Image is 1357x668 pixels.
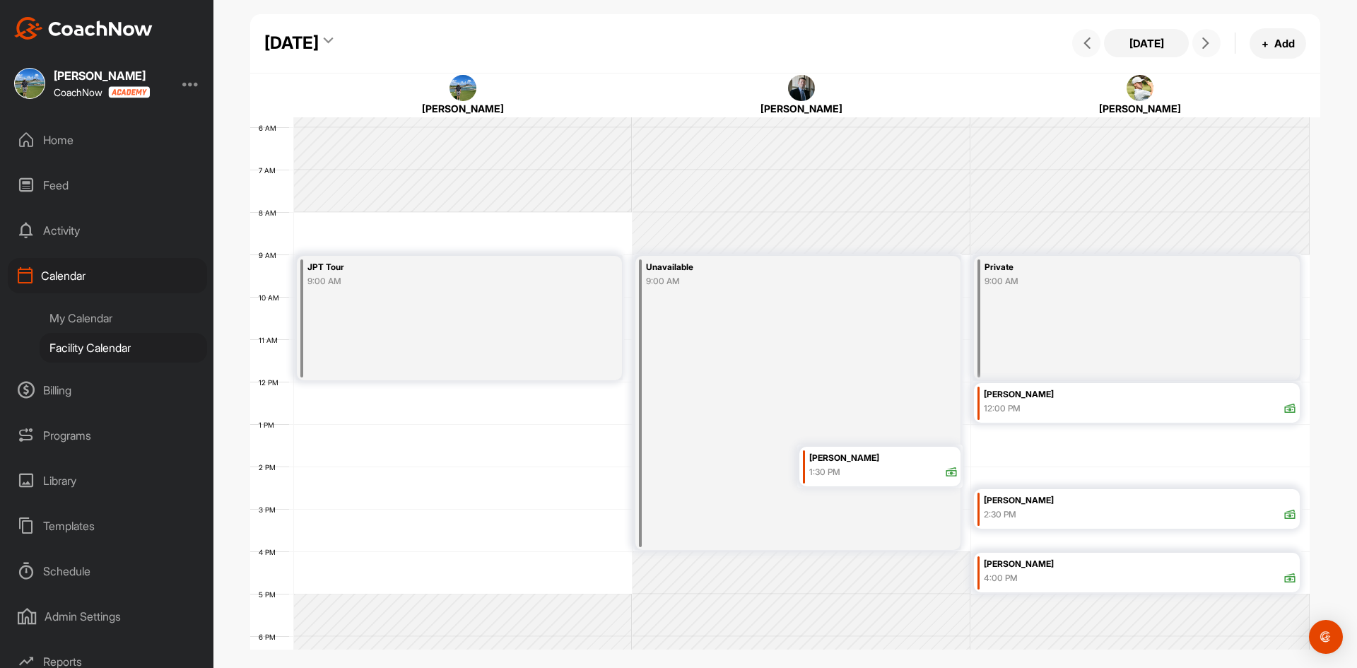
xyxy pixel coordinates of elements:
[8,168,207,203] div: Feed
[646,259,901,276] div: Unavailable
[984,508,1016,521] div: 2:30 PM
[8,553,207,589] div: Schedule
[250,293,293,302] div: 10 AM
[1104,29,1189,57] button: [DATE]
[250,463,290,471] div: 2 PM
[984,493,1296,509] div: [PERSON_NAME]
[984,572,1018,585] div: 4:00 PM
[250,124,290,132] div: 6 AM
[250,548,290,556] div: 4 PM
[1250,28,1306,59] button: +Add
[250,590,290,599] div: 5 PM
[984,387,1296,403] div: [PERSON_NAME]
[450,75,476,102] img: square_fdde8eca5a127bd80392ed3015071003.jpg
[8,373,207,408] div: Billing
[307,275,563,288] div: 9:00 AM
[8,508,207,544] div: Templates
[250,336,292,344] div: 11 AM
[985,259,1240,276] div: Private
[54,70,150,81] div: [PERSON_NAME]
[8,122,207,158] div: Home
[8,463,207,498] div: Library
[8,213,207,248] div: Activity
[809,450,957,467] div: [PERSON_NAME]
[250,505,290,514] div: 3 PM
[250,421,288,429] div: 1 PM
[54,86,150,98] div: CoachNow
[788,75,815,102] img: square_3bc242d1ed4af5e38e358c434647fa13.jpg
[307,259,563,276] div: JPT Tour
[660,101,943,116] div: [PERSON_NAME]
[14,68,45,99] img: square_fdde8eca5a127bd80392ed3015071003.jpg
[40,303,207,333] div: My Calendar
[264,30,319,56] div: [DATE]
[646,275,901,288] div: 9:00 AM
[322,101,604,116] div: [PERSON_NAME]
[984,556,1296,573] div: [PERSON_NAME]
[1262,36,1269,51] span: +
[809,466,840,479] div: 1:30 PM
[40,333,207,363] div: Facility Calendar
[1309,620,1343,654] div: Open Intercom Messenger
[8,258,207,293] div: Calendar
[8,418,207,453] div: Programs
[1127,75,1153,102] img: square_bf7859e20590ec39289146fdd3ba7141.jpg
[14,17,153,40] img: CoachNow
[8,599,207,634] div: Admin Settings
[250,378,293,387] div: 12 PM
[985,275,1240,288] div: 9:00 AM
[984,402,1021,415] div: 12:00 PM
[250,633,290,641] div: 6 PM
[250,209,290,217] div: 8 AM
[999,101,1281,116] div: [PERSON_NAME]
[250,251,290,259] div: 9 AM
[108,86,150,98] img: CoachNow acadmey
[250,166,290,175] div: 7 AM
